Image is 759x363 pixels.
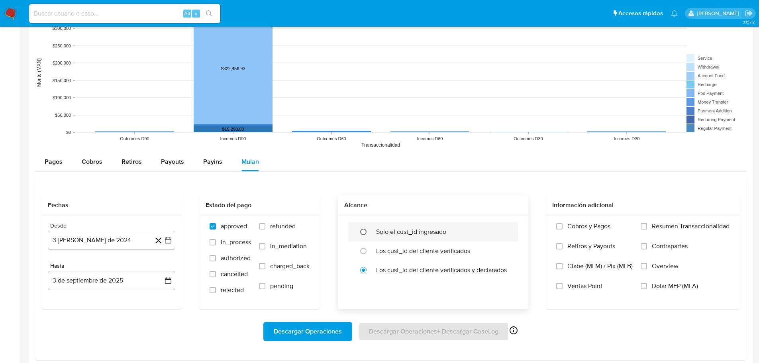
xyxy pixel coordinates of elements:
[29,8,220,19] input: Buscar usuario o caso...
[184,10,190,17] span: Alt
[745,9,753,18] a: Salir
[201,8,217,19] button: search-icon
[697,10,742,17] p: marianathalie.grajeda@mercadolibre.com.mx
[618,9,663,18] span: Accesos rápidos
[743,19,755,25] span: 3.157.2
[671,10,678,17] a: Notificaciones
[195,10,197,17] span: s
